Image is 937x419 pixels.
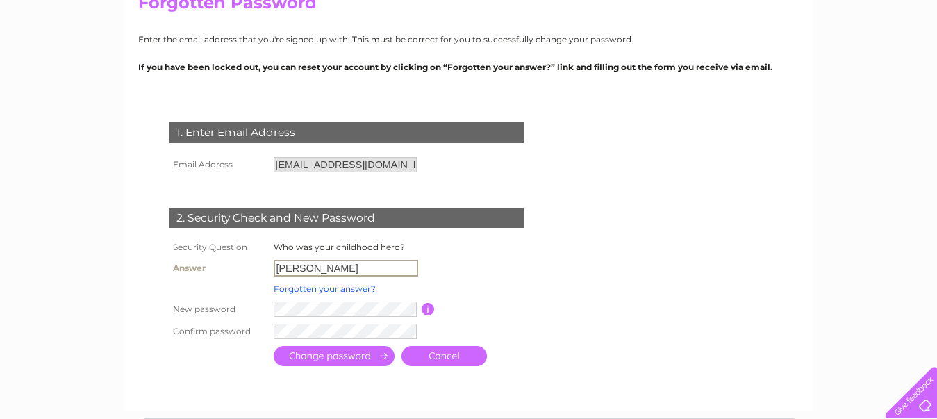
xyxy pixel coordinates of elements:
a: Contact [895,59,929,69]
th: Security Question [166,238,270,256]
a: 0333 014 3131 [675,7,771,24]
th: Answer [166,256,270,280]
a: Cancel [401,346,487,366]
input: Information [422,303,435,315]
p: Enter the email address that you're signed up with. This must be correct for you to successfully ... [138,33,799,46]
p: If you have been locked out, you can reset your account by clicking on “Forgotten your answer?” l... [138,60,799,74]
a: Water [743,59,769,69]
label: Who was your childhood hero? [274,242,405,252]
img: logo.png [33,36,103,79]
input: Submit [274,346,395,366]
th: New password [166,298,270,320]
th: Confirm password [166,320,270,343]
a: Telecoms [816,59,858,69]
a: Blog [866,59,886,69]
a: Energy [777,59,808,69]
div: 1. Enter Email Address [169,122,524,143]
div: Clear Business is a trading name of Verastar Limited (registered in [GEOGRAPHIC_DATA] No. 3667643... [141,8,797,67]
div: 2. Security Check and New Password [169,208,524,229]
th: Email Address [166,154,270,176]
a: Forgotten your answer? [274,284,376,294]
